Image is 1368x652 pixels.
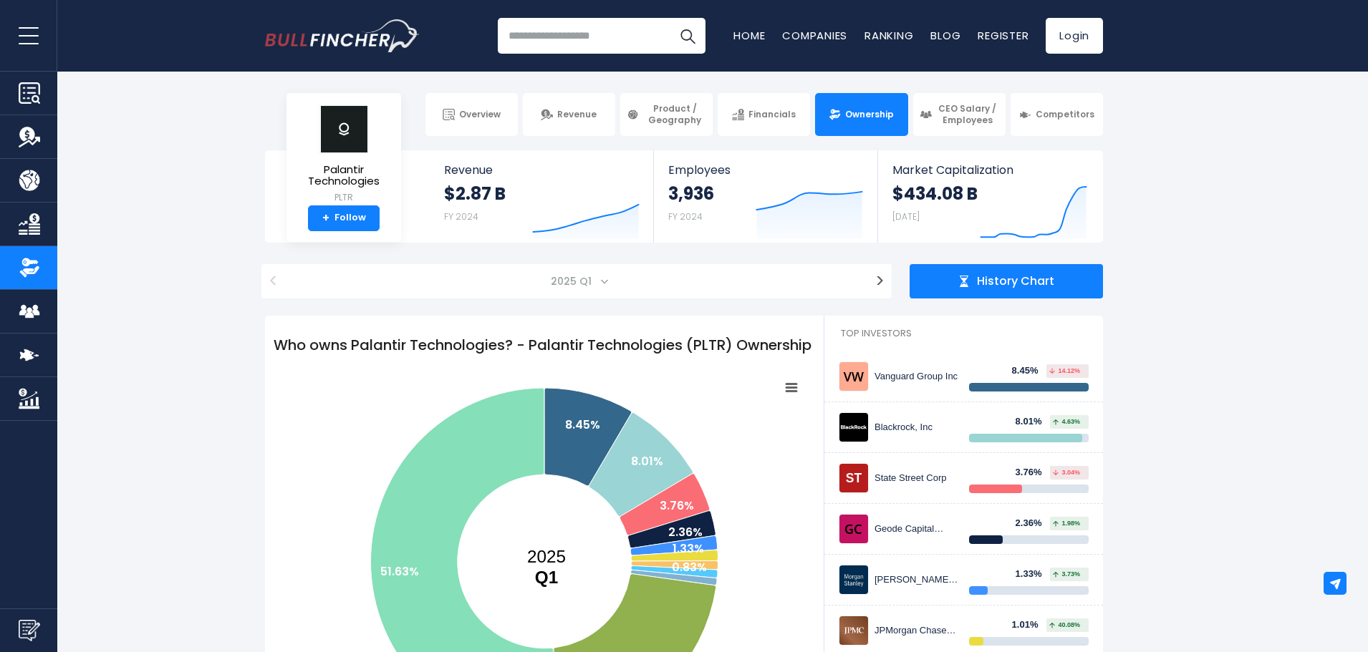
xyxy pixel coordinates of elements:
span: History Chart [977,274,1054,289]
span: 1.98% [1053,520,1080,527]
a: Revenue [523,93,615,136]
span: Competitors [1036,109,1094,120]
text: 3.76% [660,497,694,514]
img: history chart [958,276,970,287]
img: Bullfincher logo [265,19,420,52]
a: Market Capitalization $434.08 B [DATE] [878,150,1102,243]
span: Financials [748,109,796,120]
strong: 3,936 [668,183,714,205]
a: Overview [425,93,518,136]
a: Competitors [1011,93,1103,136]
a: Home [733,28,765,43]
a: Register [978,28,1029,43]
span: 2025 Q1 [545,271,600,291]
strong: + [322,212,329,225]
a: Revenue $2.87 B FY 2024 [430,150,654,243]
span: Ownership [845,109,894,120]
div: 2.36% [1016,517,1051,530]
button: > [868,264,892,298]
span: 2025 Q1 [292,264,861,298]
a: Login [1046,18,1103,54]
a: Ownership [815,93,907,136]
h2: Top Investors [824,316,1103,351]
div: State Street Corp [875,472,958,485]
span: Market Capitalization [892,163,1087,177]
div: 8.45% [1012,365,1047,377]
a: Ranking [864,28,913,43]
a: Companies [782,28,847,43]
small: [DATE] [892,210,920,223]
div: JPMorgan Chase & CO [875,625,958,637]
text: 0.83% [672,559,707,575]
img: Ownership [19,257,40,278]
div: 1.33% [1016,568,1051,580]
small: FY 2024 [668,210,703,223]
span: CEO Salary / Employees [936,103,999,125]
span: 3.73% [1053,571,1080,578]
div: Geode Capital Management, LLC [875,523,958,535]
div: Vanguard Group Inc [875,371,958,383]
a: Blog [930,28,960,43]
span: Overview [459,109,501,120]
span: Product / Geography [643,103,706,125]
text: 8.01% [631,453,663,469]
text: 2025 [527,547,566,587]
button: < [261,264,285,298]
small: FY 2024 [444,210,478,223]
span: 3.04% [1053,469,1080,476]
small: PLTR [298,191,390,204]
a: +Follow [308,205,380,231]
text: 51.63% [380,563,419,580]
span: Palantir Technologies [298,164,390,188]
text: 2.36% [668,524,703,540]
strong: $2.87 B [444,183,506,205]
a: Go to homepage [265,19,419,52]
a: CEO Salary / Employees [913,93,1006,136]
button: Search [670,18,705,54]
a: Palantir Technologies PLTR [297,104,390,205]
a: Product / Geography [620,93,713,136]
text: 1.33% [673,540,704,557]
a: Employees 3,936 FY 2024 [654,150,877,243]
div: 3.76% [1016,467,1051,479]
div: [PERSON_NAME] [PERSON_NAME] [875,574,958,586]
span: 14.12% [1049,368,1080,374]
span: 4.63% [1053,419,1080,425]
div: Blackrock, Inc [875,422,958,434]
div: 1.01% [1012,619,1047,631]
div: 8.01% [1016,416,1051,428]
span: Revenue [557,109,597,120]
span: 40.08% [1049,622,1080,628]
text: 8.45% [565,417,600,433]
span: Revenue [444,163,640,177]
span: Employees [668,163,862,177]
tspan: Q1 [535,568,558,587]
h1: Who owns Palantir Technologies? - Palantir Technologies (PLTR) Ownership [265,326,824,364]
a: Financials [718,93,810,136]
strong: $434.08 B [892,183,978,205]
